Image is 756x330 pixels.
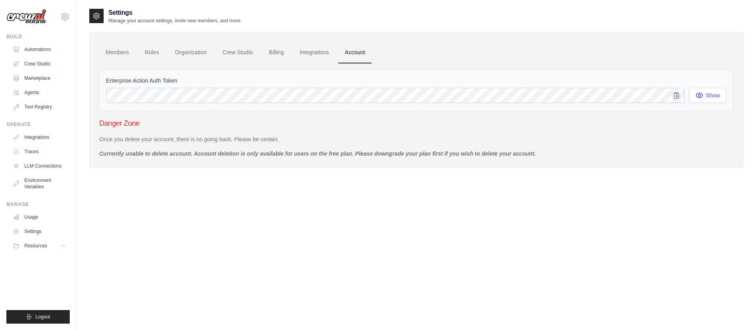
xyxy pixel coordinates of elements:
[689,88,727,103] button: Show
[338,42,371,63] a: Account
[10,160,70,172] a: LLM Connections
[10,131,70,144] a: Integrations
[6,201,70,207] div: Manage
[138,42,165,63] a: Roles
[169,42,213,63] a: Organization
[10,72,70,85] a: Marketplace
[108,18,242,24] p: Manage your account settings, invite new members, and more.
[10,239,70,252] button: Resources
[216,42,259,63] a: Crew Studio
[99,42,135,63] a: Members
[106,77,727,85] label: Enterprise Action Auth Token
[6,310,70,324] button: Logout
[10,211,70,223] a: Usage
[10,225,70,238] a: Settings
[108,8,242,18] h2: Settings
[10,174,70,193] a: Environment Variables
[10,43,70,56] a: Automations
[99,150,733,158] p: Currently unable to delete account. Account deletion is only available for users on the free plan...
[10,86,70,99] a: Agents
[99,135,733,143] p: Once you delete your account, there is no going back. Please be certain.
[10,57,70,70] a: Crew Studio
[293,42,335,63] a: Integrations
[99,118,733,129] h3: Danger Zone
[24,243,47,249] span: Resources
[6,34,70,40] div: Build
[10,145,70,158] a: Traces
[10,101,70,113] a: Tool Registry
[35,314,50,320] span: Logout
[6,9,46,24] img: Logo
[6,121,70,128] div: Operate
[263,42,290,63] a: Billing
